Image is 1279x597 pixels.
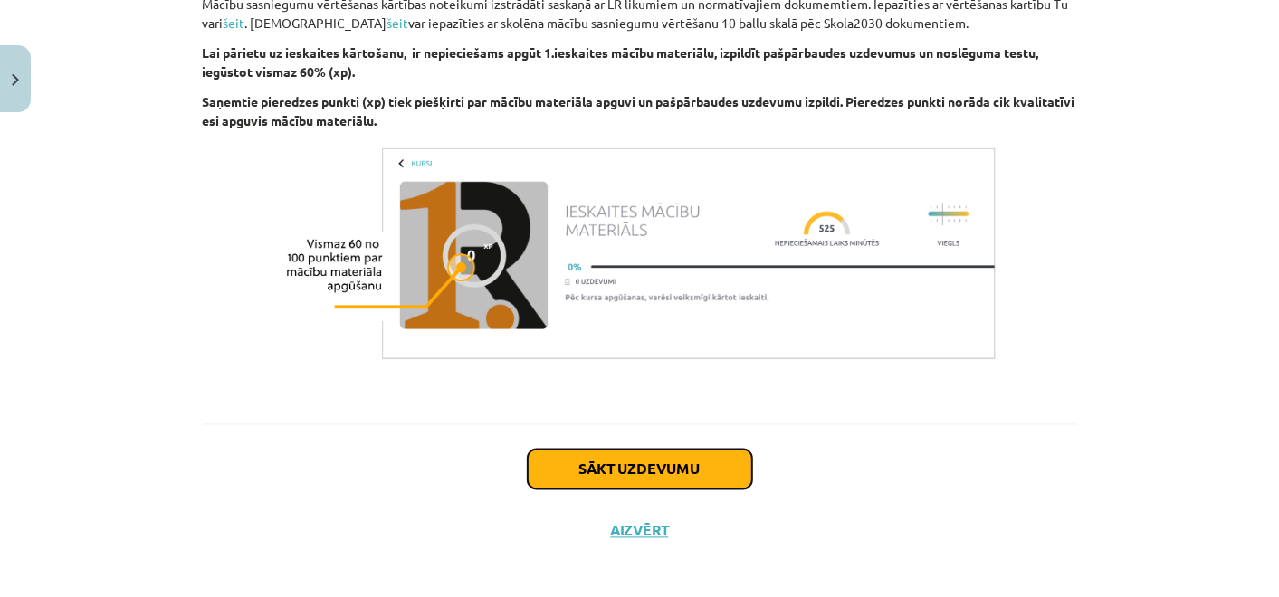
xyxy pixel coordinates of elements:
b: Lai pārietu uz ieskaites kārtošanu, ir nepieciešams apgūt 1.ieskaites mācību materiālu, izpildīt ... [203,44,1039,80]
button: Sākt uzdevumu [528,450,752,489]
button: Aizvērt [606,522,674,540]
b: Saņemtie pieredzes punkti (xp) tiek piešķirti par mācību materiāla apguvi un pašpārbaudes uzdevum... [203,93,1075,128]
img: icon-close-lesson-0947bae3869378f0d4975bcd49f059093ad1ed9edebbc8119c70593378902aed.svg [12,74,19,86]
a: šeit [224,14,245,31]
a: šeit [387,14,409,31]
